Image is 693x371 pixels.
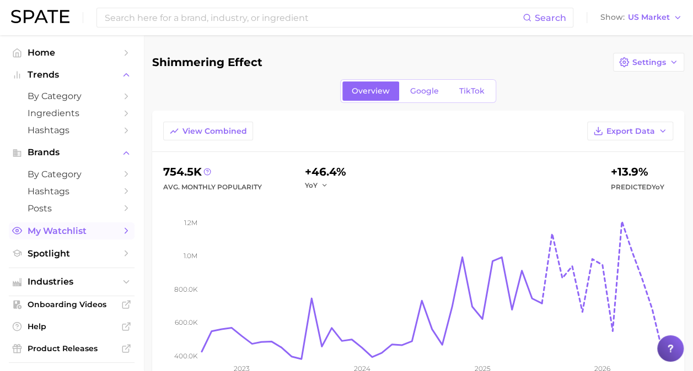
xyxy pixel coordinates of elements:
[9,222,135,239] a: My Watchlist
[305,181,318,190] span: YoY
[9,166,135,183] a: by Category
[28,169,116,179] span: by Category
[104,8,523,27] input: Search here for a brand, industry, or ingredient
[28,203,116,214] span: Posts
[450,81,494,101] a: TikTok
[9,296,135,313] a: Onboarding Videos
[9,200,135,217] a: Posts
[152,56,262,68] h1: Shimmering effect
[305,181,329,190] button: YoY
[611,163,664,181] div: +13.9%
[9,144,135,161] button: Brands
[9,274,135,290] button: Industries
[9,67,135,83] button: Trends
[9,245,135,262] a: Spotlight
[28,248,116,259] span: Spotlight
[598,10,685,25] button: ShowUS Market
[342,81,399,101] a: Overview
[9,183,135,200] a: Hashtags
[28,108,116,118] span: Ingredients
[587,122,673,140] button: Export Data
[184,252,197,260] tspan: 1.0m
[28,47,116,58] span: Home
[184,219,197,227] tspan: 1.2m
[401,81,448,101] a: Google
[535,13,566,23] span: Search
[28,125,116,135] span: Hashtags
[628,14,670,20] span: US Market
[28,299,116,309] span: Onboarding Videos
[174,352,198,360] tspan: 400.0k
[28,277,116,287] span: Industries
[305,163,346,181] div: +46.4%
[352,86,390,96] span: Overview
[175,318,198,326] tspan: 600.0k
[611,181,664,194] span: Predicted
[9,340,135,357] a: Product Releases
[163,163,262,181] div: 754.5k
[182,127,247,136] span: View Combined
[410,86,439,96] span: Google
[9,44,135,61] a: Home
[11,10,69,23] img: SPATE
[28,321,116,331] span: Help
[600,14,625,20] span: Show
[163,181,262,194] div: Avg. Monthly Popularity
[28,186,116,197] span: Hashtags
[28,343,116,353] span: Product Releases
[459,86,485,96] span: TikTok
[163,122,253,140] button: View Combined
[28,70,116,80] span: Trends
[632,58,666,67] span: Settings
[28,91,116,101] span: by Category
[28,226,116,236] span: My Watchlist
[174,285,198,293] tspan: 800.0k
[613,53,684,72] button: Settings
[9,105,135,122] a: Ingredients
[9,88,135,105] a: by Category
[9,318,135,335] a: Help
[606,127,655,136] span: Export Data
[9,122,135,139] a: Hashtags
[652,183,664,191] span: YoY
[28,148,116,157] span: Brands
